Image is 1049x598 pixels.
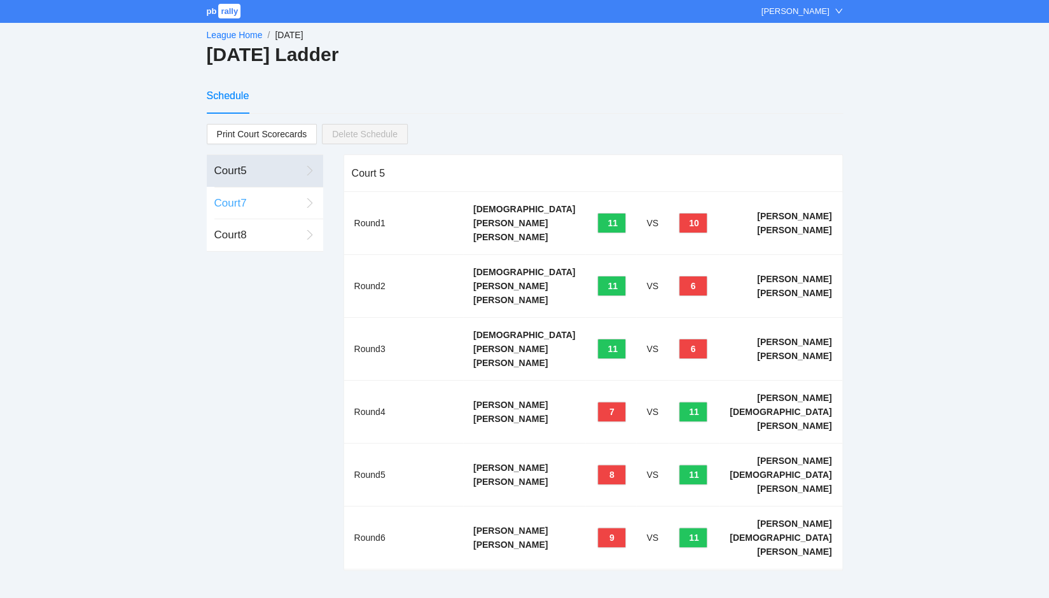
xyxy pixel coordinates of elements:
[597,339,626,359] button: 11
[730,533,831,557] b: [DEMOGRAPHIC_DATA][PERSON_NAME]
[636,444,669,506] td: VS
[679,339,707,359] button: 6
[757,456,831,466] b: [PERSON_NAME]
[730,407,831,431] b: [DEMOGRAPHIC_DATA][PERSON_NAME]
[344,255,463,318] td: Round 2
[217,125,307,144] span: Print Court Scorecards
[636,318,669,381] td: VS
[207,6,217,16] span: pb
[679,465,707,485] button: 11
[473,358,548,368] b: [PERSON_NAME]
[757,274,831,284] b: [PERSON_NAME]
[679,276,707,296] button: 6
[679,213,707,233] button: 10
[352,155,835,191] div: Court 5
[473,540,548,550] b: [PERSON_NAME]
[473,477,548,487] b: [PERSON_NAME]
[636,192,669,255] td: VS
[757,225,831,235] b: [PERSON_NAME]
[214,227,301,243] div: Court 8
[275,30,303,40] span: [DATE]
[207,88,249,104] div: Schedule
[597,213,626,233] button: 11
[344,381,463,444] td: Round 4
[207,6,243,16] a: pbrally
[473,463,548,473] b: [PERSON_NAME]
[757,519,831,529] b: [PERSON_NAME]
[835,7,843,15] span: down
[679,402,707,422] button: 11
[757,393,831,403] b: [PERSON_NAME]
[636,506,669,569] td: VS
[267,30,270,40] span: /
[757,351,831,361] b: [PERSON_NAME]
[597,527,626,548] button: 9
[214,163,301,179] div: Court 5
[473,414,548,424] b: [PERSON_NAME]
[757,288,831,298] b: [PERSON_NAME]
[207,42,843,68] h2: [DATE] Ladder
[757,211,831,221] b: [PERSON_NAME]
[214,195,301,212] div: Court 7
[344,506,463,569] td: Round 6
[473,400,548,410] b: [PERSON_NAME]
[597,465,626,485] button: 8
[207,30,263,40] a: League Home
[344,318,463,381] td: Round 3
[597,276,626,296] button: 11
[473,330,575,354] b: [DEMOGRAPHIC_DATA][PERSON_NAME]
[473,204,575,228] b: [DEMOGRAPHIC_DATA][PERSON_NAME]
[597,402,626,422] button: 7
[473,267,575,291] b: [DEMOGRAPHIC_DATA][PERSON_NAME]
[679,527,707,548] button: 11
[344,444,463,506] td: Round 5
[730,470,831,494] b: [DEMOGRAPHIC_DATA][PERSON_NAME]
[344,192,463,255] td: Round 1
[218,4,240,18] span: rally
[473,526,548,536] b: [PERSON_NAME]
[636,255,669,318] td: VS
[636,381,669,444] td: VS
[473,295,548,305] b: [PERSON_NAME]
[473,232,548,242] b: [PERSON_NAME]
[207,124,317,144] a: Print Court Scorecards
[761,5,830,18] div: [PERSON_NAME]
[757,337,831,347] b: [PERSON_NAME]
